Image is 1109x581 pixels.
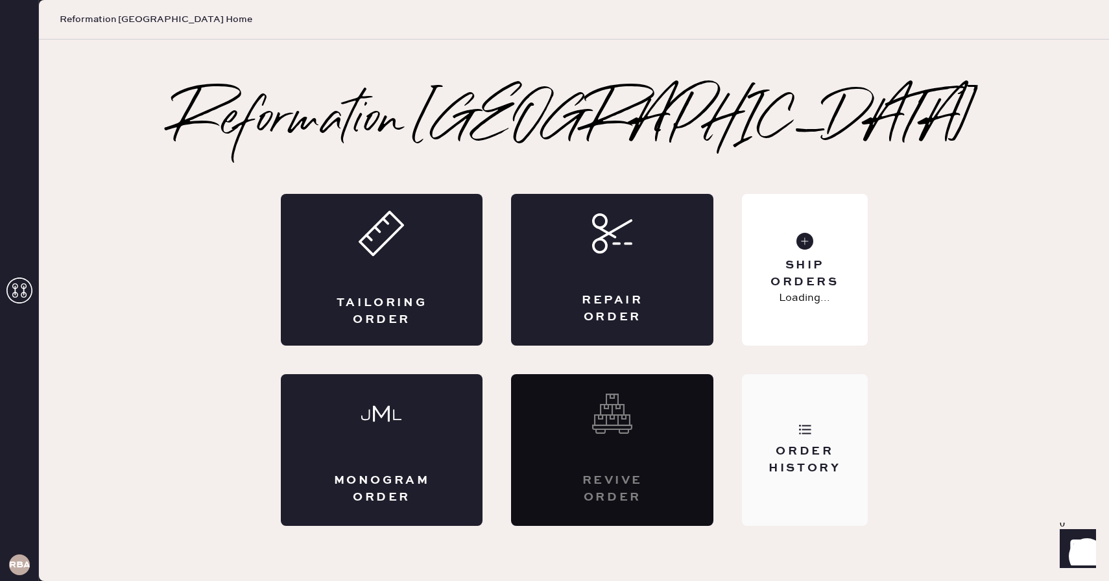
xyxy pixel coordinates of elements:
p: Loading... [779,290,830,306]
div: Tailoring Order [333,295,431,327]
h2: Reformation [GEOGRAPHIC_DATA] [173,95,975,147]
iframe: Front Chat [1047,523,1103,578]
div: Monogram Order [333,473,431,505]
div: Revive order [563,473,662,505]
span: Reformation [GEOGRAPHIC_DATA] Home [60,13,252,26]
div: Order History [752,444,857,476]
h3: RBA [9,560,30,569]
div: Ship Orders [752,257,857,290]
div: Interested? Contact us at care@hemster.co [511,374,713,526]
div: Repair Order [563,292,662,325]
